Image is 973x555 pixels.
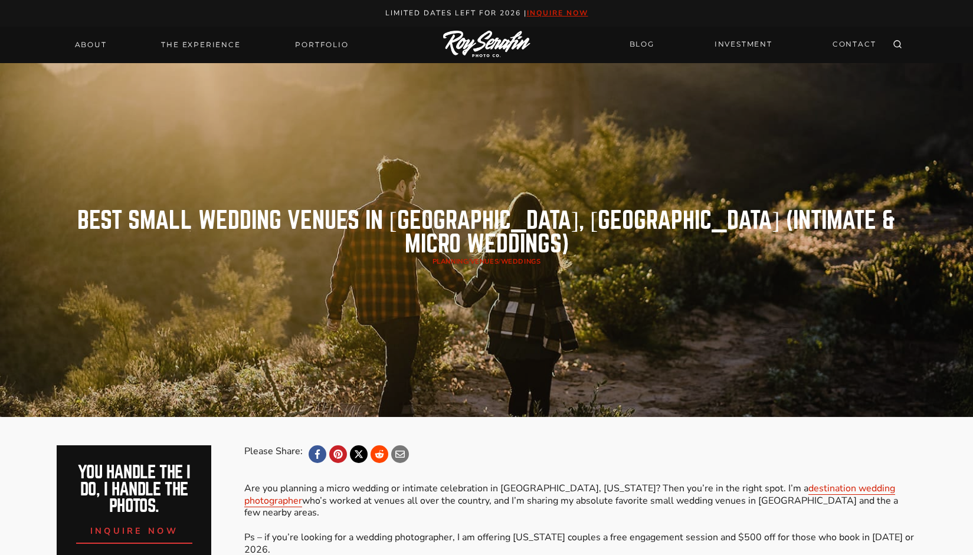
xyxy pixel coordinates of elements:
span: inquire now [90,525,179,537]
nav: Primary Navigation [68,37,356,53]
a: Weddings [501,257,540,266]
a: Pinterest [329,445,347,463]
span: / / [433,257,540,266]
div: Please Share: [244,445,303,463]
h2: You handle the i do, I handle the photos. [70,464,199,515]
a: INVESTMENT [707,34,779,55]
a: Venues [470,257,499,266]
a: destination wedding photographer [244,482,895,507]
a: Portfolio [288,37,355,53]
a: CONTACT [825,34,883,55]
p: Limited Dates LEft for 2026 | [13,7,961,19]
a: planning [433,257,468,266]
a: About [68,37,114,53]
a: inquire now [527,8,588,18]
a: X [350,445,368,463]
nav: Secondary Navigation [623,34,883,55]
a: Reddit [371,445,388,463]
a: inquire now [76,515,193,544]
button: View Search Form [889,37,906,53]
h1: Best Small Wedding Venues in [GEOGRAPHIC_DATA], [GEOGRAPHIC_DATA] (Intimate & Micro Weddings) [57,209,916,256]
a: THE EXPERIENCE [154,37,247,53]
img: Logo of Roy Serafin Photo Co., featuring stylized text in white on a light background, representi... [443,31,530,58]
a: BLOG [623,34,661,55]
a: Email [391,445,409,463]
a: Facebook [309,445,326,463]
